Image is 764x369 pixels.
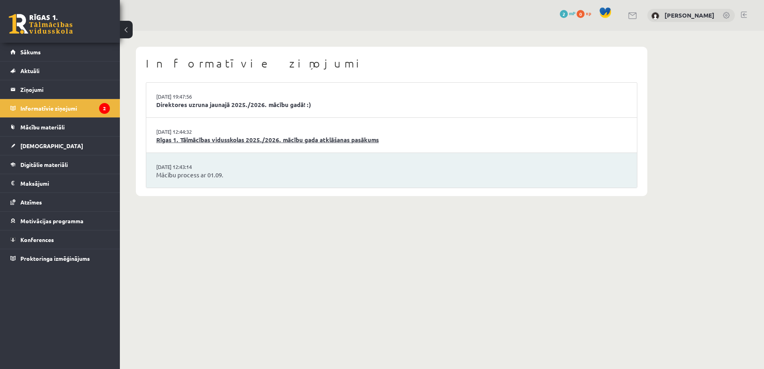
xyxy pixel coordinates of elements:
[99,103,110,114] i: 2
[10,80,110,99] a: Ziņojumi
[10,61,110,80] a: Aktuāli
[10,174,110,192] a: Maksājumi
[156,135,627,145] a: Rīgas 1. Tālmācības vidusskolas 2025./2026. mācību gada atklāšanas pasākums
[577,10,595,16] a: 0 xp
[10,230,110,249] a: Konferences
[10,193,110,211] a: Atzīmes
[20,255,90,262] span: Proktoringa izmēģinājums
[156,171,627,180] a: Mācību process ar 01.09.
[146,57,637,70] h1: Informatīvie ziņojumi
[156,93,216,101] a: [DATE] 19:47:56
[20,174,110,192] legend: Maksājumi
[20,236,54,243] span: Konferences
[10,43,110,61] a: Sākums
[651,12,659,20] img: Luīze Kotova
[156,163,216,171] a: [DATE] 12:43:14
[10,99,110,117] a: Informatīvie ziņojumi2
[577,10,585,18] span: 0
[10,118,110,136] a: Mācību materiāli
[9,14,73,34] a: Rīgas 1. Tālmācības vidusskola
[20,217,84,224] span: Motivācijas programma
[156,100,627,109] a: Direktores uzruna jaunajā 2025./2026. mācību gadā! :)
[20,123,65,131] span: Mācību materiāli
[665,11,714,19] a: [PERSON_NAME]
[10,137,110,155] a: [DEMOGRAPHIC_DATA]
[20,48,41,56] span: Sākums
[10,155,110,174] a: Digitālie materiāli
[560,10,568,18] span: 2
[560,10,575,16] a: 2 mP
[569,10,575,16] span: mP
[20,67,40,74] span: Aktuāli
[586,10,591,16] span: xp
[156,128,216,136] a: [DATE] 12:44:32
[20,142,83,149] span: [DEMOGRAPHIC_DATA]
[20,80,110,99] legend: Ziņojumi
[20,99,110,117] legend: Informatīvie ziņojumi
[10,212,110,230] a: Motivācijas programma
[20,198,42,206] span: Atzīmes
[20,161,68,168] span: Digitālie materiāli
[10,249,110,268] a: Proktoringa izmēģinājums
